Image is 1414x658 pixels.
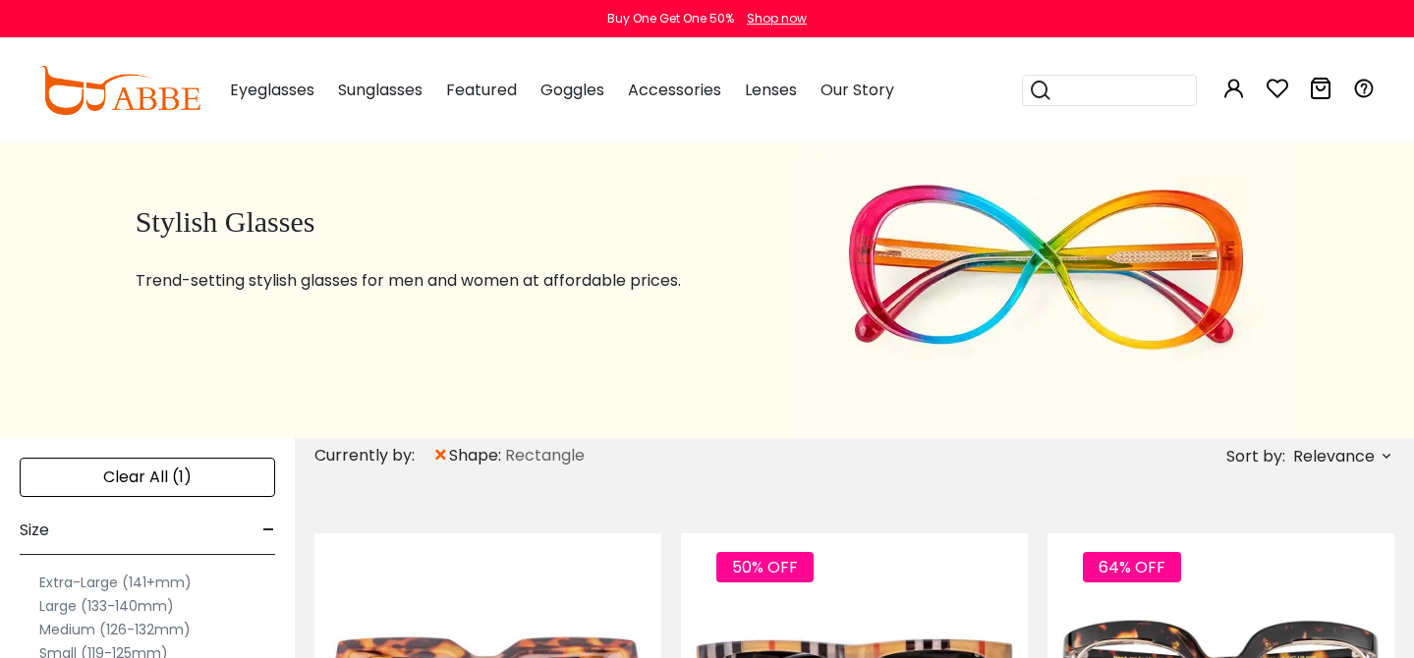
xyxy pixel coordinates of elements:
[1226,445,1285,467] span: Sort by:
[432,438,449,473] span: ×
[716,552,814,582] span: 50% OFF
[39,594,174,618] label: Large (133-140mm)
[262,507,275,554] span: -
[795,94,1294,438] img: stylish glasses
[745,79,797,101] span: Lenses
[1083,552,1181,582] span: 64% OFF
[449,444,505,467] span: shape:
[20,458,275,497] div: Clear All (1)
[314,438,432,473] div: Currently by:
[607,10,734,27] div: Buy One Get One 50%
[136,269,746,293] p: Trend-setting stylish glasses for men and women at affordable prices.
[338,79,423,101] span: Sunglasses
[1293,439,1375,474] span: Relevance
[230,79,314,101] span: Eyeglasses
[39,66,200,115] img: abbeglasses.com
[136,204,746,240] h1: Stylish Glasses
[505,444,585,467] span: Rectangle
[446,79,517,101] span: Featured
[628,79,721,101] span: Accessories
[20,507,49,554] span: Size
[540,79,604,101] span: Goggles
[39,571,192,594] label: Extra-Large (141+mm)
[737,10,807,27] a: Shop now
[39,618,191,641] label: Medium (126-132mm)
[820,79,894,101] span: Our Story
[747,10,807,27] div: Shop now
